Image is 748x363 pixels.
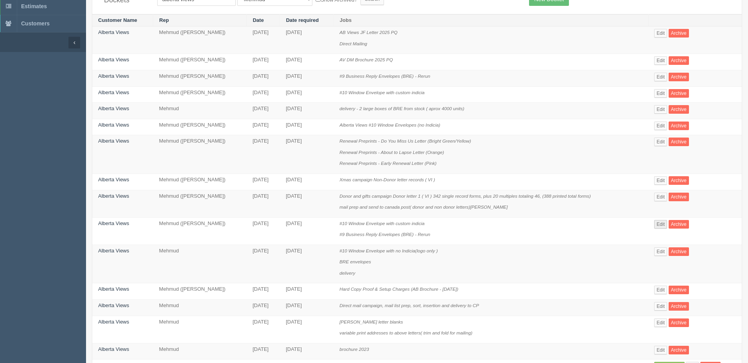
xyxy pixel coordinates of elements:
[153,27,247,54] td: Mehmud ([PERSON_NAME])
[247,343,280,359] td: [DATE]
[339,161,436,166] i: Renewal Preprints - Early Renewal Letter (Pink)
[280,217,334,245] td: [DATE]
[247,119,280,135] td: [DATE]
[98,138,129,144] a: Alberta Views
[669,73,689,81] a: Archive
[654,302,667,311] a: Edit
[669,220,689,229] a: Archive
[98,248,129,254] a: Alberta Views
[153,135,247,174] td: Mehmud ([PERSON_NAME])
[247,86,280,103] td: [DATE]
[153,245,247,283] td: Mehmud
[98,122,129,128] a: Alberta Views
[339,177,435,182] i: Xmas campaign Non-Donor letter records ( VI )
[669,122,689,130] a: Archive
[339,57,393,62] i: AV DM Brochure 2025 PQ
[339,41,367,46] i: Direct Mailing
[654,318,667,327] a: Edit
[98,319,129,325] a: Alberta Views
[153,217,247,245] td: Mehmud ([PERSON_NAME])
[247,54,280,70] td: [DATE]
[21,3,47,9] span: Estimates
[654,122,667,130] a: Edit
[654,138,667,146] a: Edit
[339,221,425,226] i: #10 Window Envelope with custom indicia
[669,346,689,354] a: Archive
[280,343,334,359] td: [DATE]
[339,330,472,335] i: variable print addresses to above letters( trim and fold for mailing)
[98,346,129,352] a: Alberta Views
[654,29,667,38] a: Edit
[669,247,689,256] a: Archive
[280,119,334,135] td: [DATE]
[669,286,689,294] a: Archive
[98,286,129,292] a: Alberta Views
[339,232,430,237] i: #9 Business Reply Envelopes (BRE) - Rerun
[669,193,689,201] a: Archive
[247,70,280,87] td: [DATE]
[669,89,689,98] a: Archive
[98,29,129,35] a: Alberta Views
[280,27,334,54] td: [DATE]
[654,193,667,201] a: Edit
[339,248,438,253] i: #10 Window Envelope with no Indicia(logo only )
[153,300,247,316] td: Mehmud
[153,173,247,190] td: Mehmud ([PERSON_NAME])
[654,105,667,114] a: Edit
[669,176,689,185] a: Archive
[153,54,247,70] td: Mehmud ([PERSON_NAME])
[669,302,689,311] a: Archive
[98,106,129,111] a: Alberta Views
[339,303,479,308] i: Direct mail campaign, mail list prep, sort, insertion and delivery to CP
[153,103,247,119] td: Mehmud
[280,86,334,103] td: [DATE]
[339,150,444,155] i: Renewal Preprints - About to Lapse Letter (Orange)
[280,190,334,217] td: [DATE]
[339,106,464,111] i: delivery - 2 large boxes of BRE from stock ( aprox 4000 units)
[654,176,667,185] a: Edit
[247,27,280,54] td: [DATE]
[98,89,129,95] a: Alberta Views
[153,119,247,135] td: Mehmud ([PERSON_NAME])
[339,286,458,291] i: Hard Copy Proof & Setup Charges (AB Brochure - [DATE])
[654,89,667,98] a: Edit
[339,193,590,198] i: Donor and gifts campaign Donor letter 1 ( VI ) 342 single record forms, plus 20 multiples totalin...
[153,70,247,87] td: Mehmud ([PERSON_NAME])
[286,17,319,23] a: Date required
[247,135,280,174] td: [DATE]
[669,56,689,65] a: Archive
[280,103,334,119] td: [DATE]
[280,245,334,283] td: [DATE]
[280,283,334,300] td: [DATE]
[339,30,397,35] i: AB Views JF Letter 2025 PQ
[98,177,129,182] a: Alberta Views
[98,57,129,63] a: Alberta Views
[98,193,129,199] a: Alberta Views
[654,73,667,81] a: Edit
[654,220,667,229] a: Edit
[339,259,371,264] i: BRE envelopes
[153,316,247,343] td: Mehmud
[654,346,667,354] a: Edit
[654,286,667,294] a: Edit
[253,17,264,23] a: Date
[153,190,247,217] td: Mehmud ([PERSON_NAME])
[280,300,334,316] td: [DATE]
[654,247,667,256] a: Edit
[247,190,280,217] td: [DATE]
[339,73,430,79] i: #9 Business Reply Envelopes (BRE) - Rerun
[669,138,689,146] a: Archive
[247,245,280,283] td: [DATE]
[280,173,334,190] td: [DATE]
[98,17,137,23] a: Customer Name
[247,316,280,343] td: [DATE]
[247,300,280,316] td: [DATE]
[153,86,247,103] td: Mehmud ([PERSON_NAME])
[280,316,334,343] td: [DATE]
[339,204,508,209] i: mail prep and send to canada post( donor and non donor letters)[PERSON_NAME]
[280,70,334,87] td: [DATE]
[280,135,334,174] td: [DATE]
[98,73,129,79] a: Alberta Views
[339,138,471,143] i: Renewal Preprints - Do You Miss Us Letter (Bright Green/Yellow)
[247,103,280,119] td: [DATE]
